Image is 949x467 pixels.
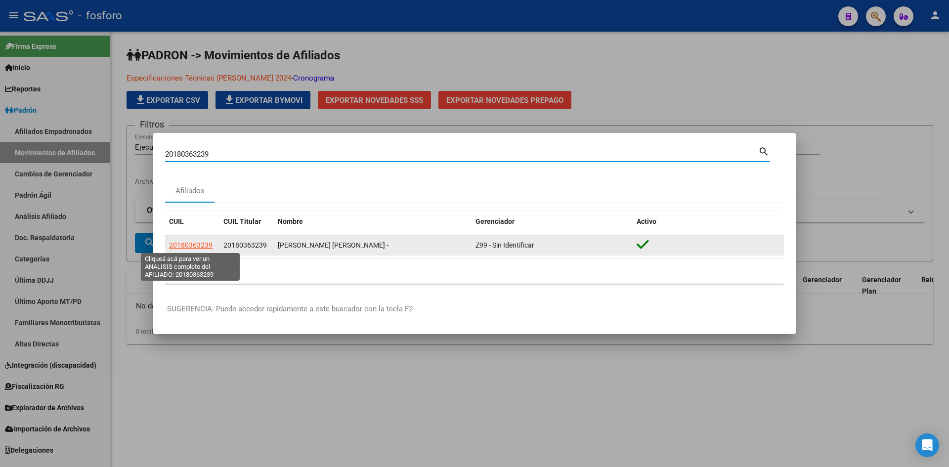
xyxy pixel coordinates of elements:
span: CUIL [169,217,184,225]
span: Nombre [278,217,303,225]
div: 1 total [165,259,784,284]
datatable-header-cell: Nombre [274,211,472,232]
p: -SUGERENCIA: Puede acceder rapidamente a este buscador con la tecla F2- [165,303,784,315]
datatable-header-cell: CUIL [165,211,219,232]
span: CUIL Titular [223,217,261,225]
div: [PERSON_NAME] [PERSON_NAME] - [278,240,468,251]
span: 20180363239 [223,241,267,249]
mat-icon: search [758,145,770,157]
span: 20180363239 [169,241,213,249]
datatable-header-cell: Activo [633,211,784,232]
span: Gerenciador [475,217,515,225]
datatable-header-cell: Gerenciador [472,211,633,232]
span: Z99 - Sin Identificar [475,241,534,249]
datatable-header-cell: CUIL Titular [219,211,274,232]
div: Open Intercom Messenger [915,433,939,457]
span: Activo [637,217,656,225]
div: Afiliados [175,185,205,197]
